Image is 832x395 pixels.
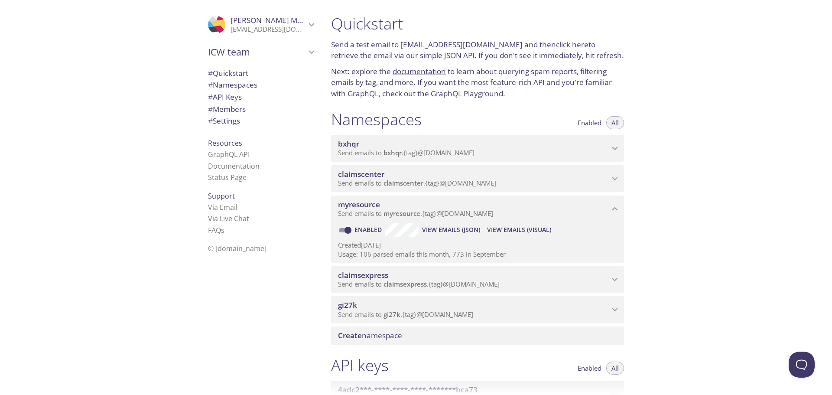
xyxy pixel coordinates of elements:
[331,66,624,99] p: Next: explore the to learn about querying spam reports, filtering emails by tag, and more. If you...
[338,330,362,340] span: Create
[338,300,357,310] span: gi27k
[383,209,420,218] span: myresource
[331,39,624,61] p: Send a test email to and then to retrieve the email via our simple JSON API. If you don't see it ...
[331,135,624,162] div: bxhqr namespace
[331,165,624,192] div: claimscenter namespace
[331,326,624,345] div: Create namespace
[383,179,423,187] span: claimscenter
[338,310,473,319] span: Send emails to . {tag} @[DOMAIN_NAME]
[331,196,624,222] div: myresource namespace
[331,266,624,293] div: claimsexpress namespace
[201,41,321,63] div: ICW team
[431,88,503,98] a: GraphQL Playground
[208,214,249,223] a: Via Live Chat
[208,46,306,58] span: ICW team
[338,270,388,280] span: claimsexpress
[201,115,321,127] div: Team Settings
[201,10,321,39] div: Rajani Mannam
[338,139,359,149] span: bxhqr
[338,241,617,250] p: Created [DATE]
[484,223,555,237] button: View Emails (Visual)
[338,148,474,157] span: Send emails to . {tag} @[DOMAIN_NAME]
[331,296,624,323] div: gi27k namespace
[208,68,248,78] span: Quickstart
[383,148,402,157] span: bxhqr
[606,116,624,129] button: All
[338,209,493,218] span: Send emails to . {tag} @[DOMAIN_NAME]
[201,91,321,103] div: API Keys
[400,39,523,49] a: [EMAIL_ADDRESS][DOMAIN_NAME]
[208,92,213,102] span: #
[572,362,607,375] button: Enabled
[208,191,235,201] span: Support
[208,68,213,78] span: #
[338,250,617,259] p: Usage: 106 parsed emails this month, 773 in September
[419,223,484,237] button: View Emails (JSON)
[606,362,624,375] button: All
[338,179,496,187] span: Send emails to . {tag} @[DOMAIN_NAME]
[201,103,321,115] div: Members
[208,80,213,90] span: #
[208,173,247,182] a: Status Page
[353,225,385,234] a: Enabled
[338,199,380,209] span: myresource
[208,202,237,212] a: Via Email
[338,330,402,340] span: namespace
[208,138,242,148] span: Resources
[208,104,213,114] span: #
[556,39,588,49] a: click here
[208,150,250,159] a: GraphQL API
[422,225,480,235] span: View Emails (JSON)
[331,14,624,33] h1: Quickstart
[331,110,422,129] h1: Namespaces
[208,80,257,90] span: Namespaces
[383,280,427,288] span: claimsexpress
[487,225,551,235] span: View Emails (Visual)
[208,116,213,126] span: #
[338,280,500,288] span: Send emails to . {tag} @[DOMAIN_NAME]
[231,15,322,25] span: [PERSON_NAME] Mannam
[331,356,389,375] h1: API keys
[231,25,306,34] p: [EMAIL_ADDRESS][DOMAIN_NAME]
[393,66,446,76] a: documentation
[208,92,242,102] span: API Keys
[789,352,815,378] iframe: Help Scout Beacon - Open
[221,225,224,235] span: s
[572,116,607,129] button: Enabled
[208,116,240,126] span: Settings
[201,67,321,79] div: Quickstart
[338,169,384,179] span: claimscenter
[383,310,400,319] span: gi27k
[208,225,224,235] a: FAQ
[201,79,321,91] div: Namespaces
[208,104,246,114] span: Members
[208,161,260,171] a: Documentation
[208,244,266,253] span: © [DOMAIN_NAME]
